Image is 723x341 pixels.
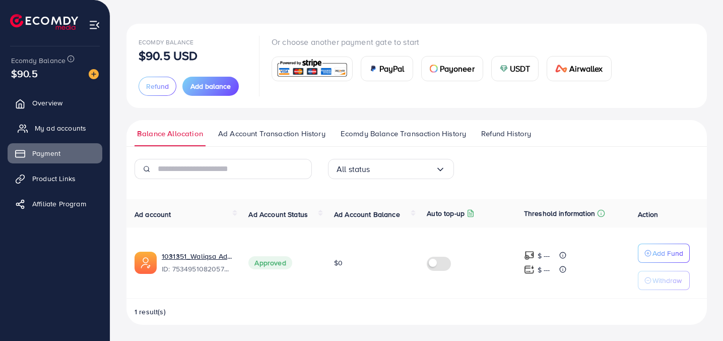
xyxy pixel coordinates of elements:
span: Approved [248,256,292,269]
img: image [89,69,99,79]
span: Ecomdy Balance Transaction History [341,128,466,139]
a: Product Links [8,168,102,189]
p: Or choose another payment gate to start [272,36,620,48]
a: Affiliate Program [8,194,102,214]
a: cardPayoneer [421,56,483,81]
span: $90.5 [11,66,38,81]
button: Add balance [182,77,239,96]
span: 1 result(s) [135,307,166,317]
img: card [430,65,438,73]
span: Ad account [135,209,171,219]
span: Ad Account Transaction History [218,128,325,139]
div: <span class='underline'>1031351_Waliqsa Ad account_1754367621472</span></br>7534951082057973768 [162,251,232,274]
img: card [275,58,349,80]
img: ic-ads-acc.e4c84228.svg [135,252,157,274]
a: Overview [8,93,102,113]
span: Ad Account Status [248,209,308,219]
img: menu [89,19,100,31]
img: card [369,65,377,73]
a: My ad accounts [8,118,102,138]
span: Affiliate Program [32,199,86,209]
span: Balance Allocation [137,128,203,139]
span: Airwallex [569,63,603,75]
iframe: Chat [680,296,715,333]
a: Payment [8,143,102,163]
span: Refund [146,81,169,91]
p: $90.5 USD [139,49,198,62]
div: Search for option [328,159,454,179]
img: top-up amount [524,250,535,261]
button: Add Fund [638,244,690,263]
span: Ad Account Balance [334,209,400,219]
img: card [555,65,567,73]
span: Overview [32,98,62,108]
p: Withdraw [652,274,682,287]
span: Ecomdy Balance [11,55,65,66]
span: USDT [510,63,531,75]
a: cardAirwallex [547,56,611,81]
span: ID: 7534951082057973768 [162,264,232,274]
span: $0 [334,258,343,268]
span: Add balance [190,81,231,91]
a: cardUSDT [491,56,539,81]
p: Threshold information [524,207,595,219]
span: Payoneer [440,63,475,75]
span: Ecomdy Balance [139,38,193,46]
p: Add Fund [652,247,683,259]
a: 1031351_Waliqsa Ad account_1754367621472 [162,251,232,261]
span: All status [337,161,370,177]
img: logo [10,14,78,30]
p: Auto top-up [427,207,465,219]
button: Refund [139,77,176,96]
span: PayPal [379,63,405,75]
span: Product Links [32,174,76,184]
span: Refund History [481,128,531,139]
span: My ad accounts [35,123,86,133]
img: card [500,65,508,73]
button: Withdraw [638,271,690,290]
p: $ --- [538,250,550,262]
a: card [272,56,353,81]
a: cardPayPal [361,56,413,81]
p: $ --- [538,264,550,276]
img: top-up amount [524,264,535,275]
input: Search for option [370,161,435,177]
span: Action [638,209,658,219]
span: Payment [32,148,60,158]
